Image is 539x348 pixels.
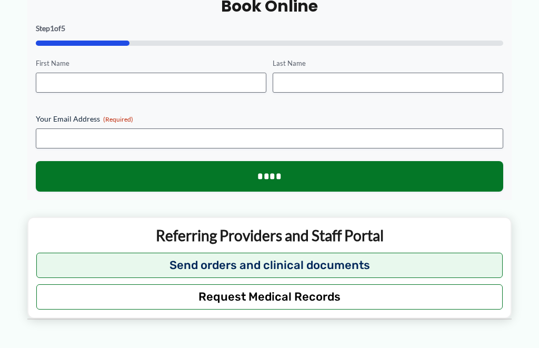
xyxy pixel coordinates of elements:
[36,253,503,278] button: Send orders and clinical documents
[36,284,503,310] button: Request Medical Records
[273,58,503,68] label: Last Name
[103,115,133,123] span: (Required)
[36,114,503,124] label: Your Email Address
[50,24,54,33] span: 1
[36,25,503,32] p: Step of
[36,58,266,68] label: First Name
[36,226,503,245] p: Referring Providers and Staff Portal
[61,24,65,33] span: 5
